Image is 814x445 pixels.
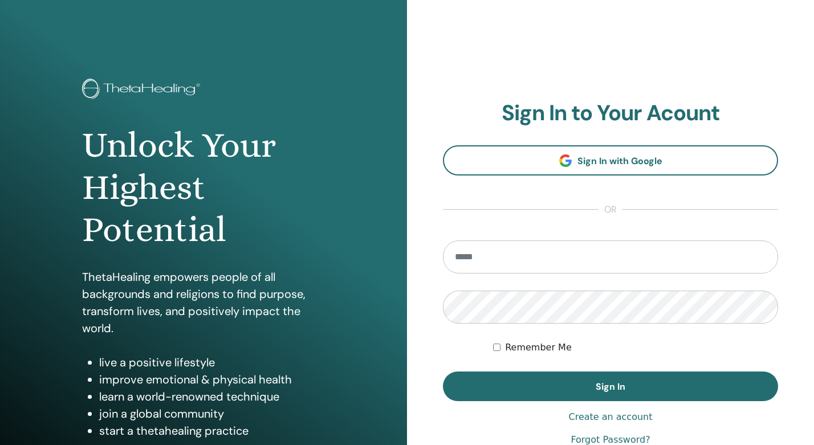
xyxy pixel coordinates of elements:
div: Keep me authenticated indefinitely or until I manually logout [493,341,778,354]
a: Sign In with Google [443,145,778,175]
li: improve emotional & physical health [99,371,325,388]
span: or [599,203,622,217]
button: Sign In [443,371,778,401]
li: start a thetahealing practice [99,422,325,439]
li: live a positive lifestyle [99,354,325,371]
span: Sign In [596,381,625,393]
h1: Unlock Your Highest Potential [82,124,325,251]
span: Sign In with Google [577,155,662,167]
a: Create an account [568,410,652,424]
label: Remember Me [505,341,572,354]
p: ThetaHealing empowers people of all backgrounds and religions to find purpose, transform lives, a... [82,268,325,337]
h2: Sign In to Your Acount [443,100,778,126]
li: learn a world-renowned technique [99,388,325,405]
li: join a global community [99,405,325,422]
